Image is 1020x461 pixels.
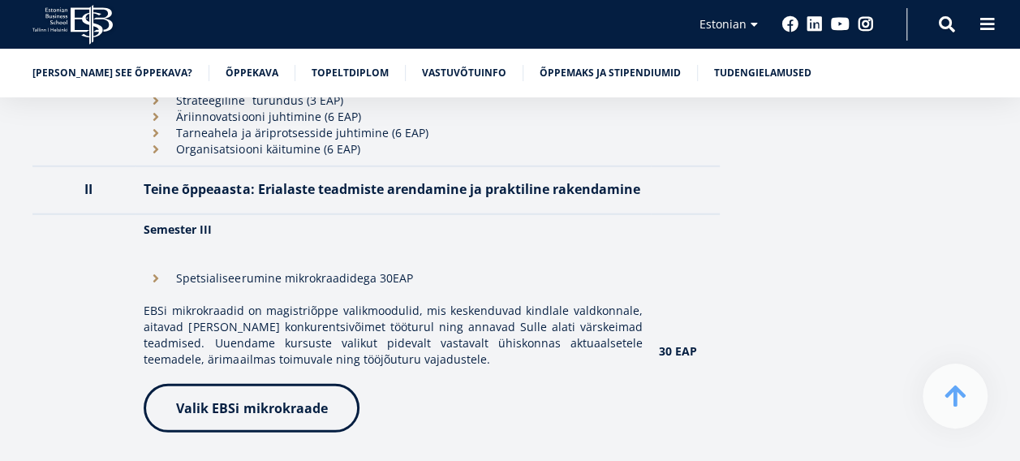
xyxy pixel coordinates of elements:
input: Rahvusvaheline ärijuhtimine ([GEOGRAPHIC_DATA]) [4,160,15,170]
a: [PERSON_NAME] see õppekava? [32,65,192,81]
li: Strateegiline turundus (3 EAP) [144,93,642,109]
li: Spetsialiseerumine mikrokraadidega 30EAP [144,270,642,287]
th: II [32,166,136,214]
span: Perekonnanimi [344,1,418,15]
p: EBSi mikrokraadid on magistriõppe valikmoodulid, mis keskenduvad kindlale valdkonnale, aitavad [P... [144,303,642,368]
a: Õppemaks ja stipendiumid [540,65,681,81]
strong: Semester III [144,222,212,237]
li: Äriinnovatsiooni juhtimine (6 EAP) [144,109,642,125]
span: Rahvusvaheline ärijuhtimine ([GEOGRAPHIC_DATA]) [19,159,268,174]
strong: 30 EAP [659,343,697,359]
li: Organisatsiooni käitumine (6 EAP) [144,141,642,157]
a: Vastuvõtuinfo [422,65,506,81]
a: Topeltdiplom [312,65,389,81]
a: Instagram [858,16,874,32]
a: Valik EBSi mikrokraade [144,384,359,433]
li: Tarneahela ja äriprotsesside juhtimine (6 EAP) [144,125,642,141]
a: Facebook [782,16,798,32]
a: Õppekava [226,65,278,81]
th: Teine õppeaasta: Erialaste teadmiste arendamine ja praktiline rakendamine [136,166,650,214]
span: Valik EBSi mikrokraade [176,399,327,417]
a: Tudengielamused [714,65,811,81]
a: Linkedin [807,16,823,32]
a: Youtube [831,16,850,32]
